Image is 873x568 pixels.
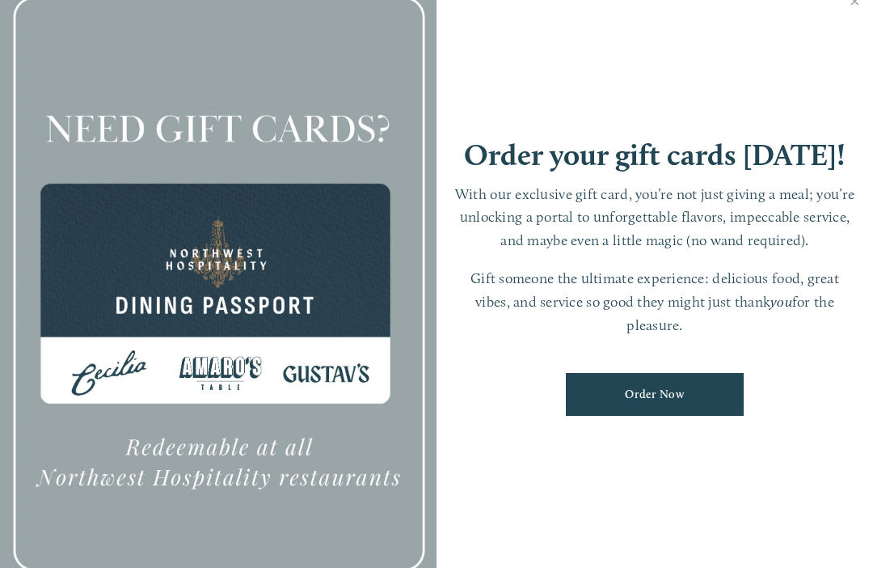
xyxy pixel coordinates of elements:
[453,267,857,337] p: Gift someone the ultimate experience: delicious food, great vibes, and service so good they might...
[453,183,857,252] p: With our exclusive gift card, you’re not just giving a meal; you’re unlocking a portal to unforge...
[464,140,846,170] h1: Order your gift cards [DATE]!
[566,373,744,416] a: Order Now
[770,293,792,310] em: you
